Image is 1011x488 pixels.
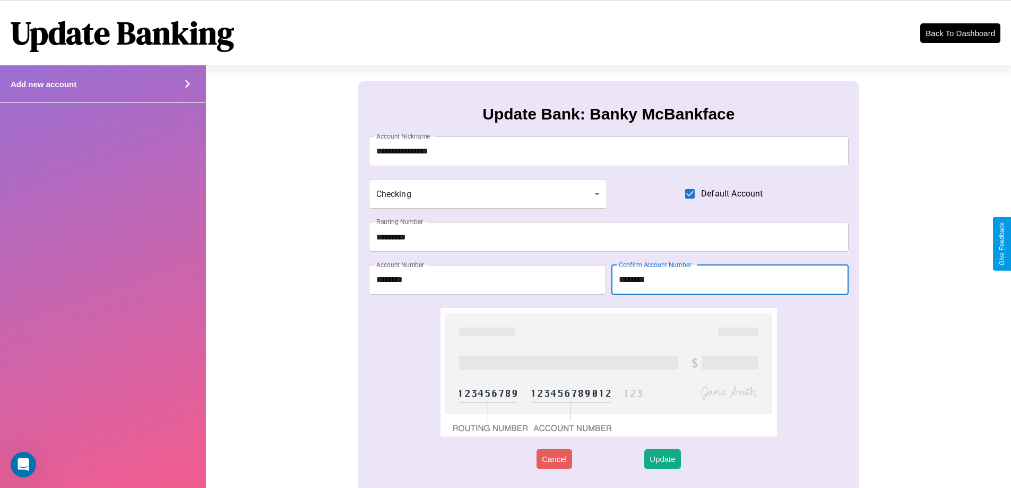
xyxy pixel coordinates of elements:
button: Back To Dashboard [920,23,1000,43]
label: Account Nickname [376,132,430,141]
button: Update [644,449,680,469]
h3: Update Bank: Banky McBankface [482,105,735,123]
button: Cancel [537,449,572,469]
label: Routing Number [376,217,423,226]
div: Give Feedback [998,222,1006,266]
label: Confirm Account Number [619,260,692,269]
span: Default Account [701,187,763,200]
div: Checking [369,179,608,209]
img: check [440,308,776,436]
iframe: Intercom live chat [11,452,36,477]
h1: Update Banking [11,11,234,55]
h4: Add new account [11,80,76,89]
label: Account Number [376,260,424,269]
